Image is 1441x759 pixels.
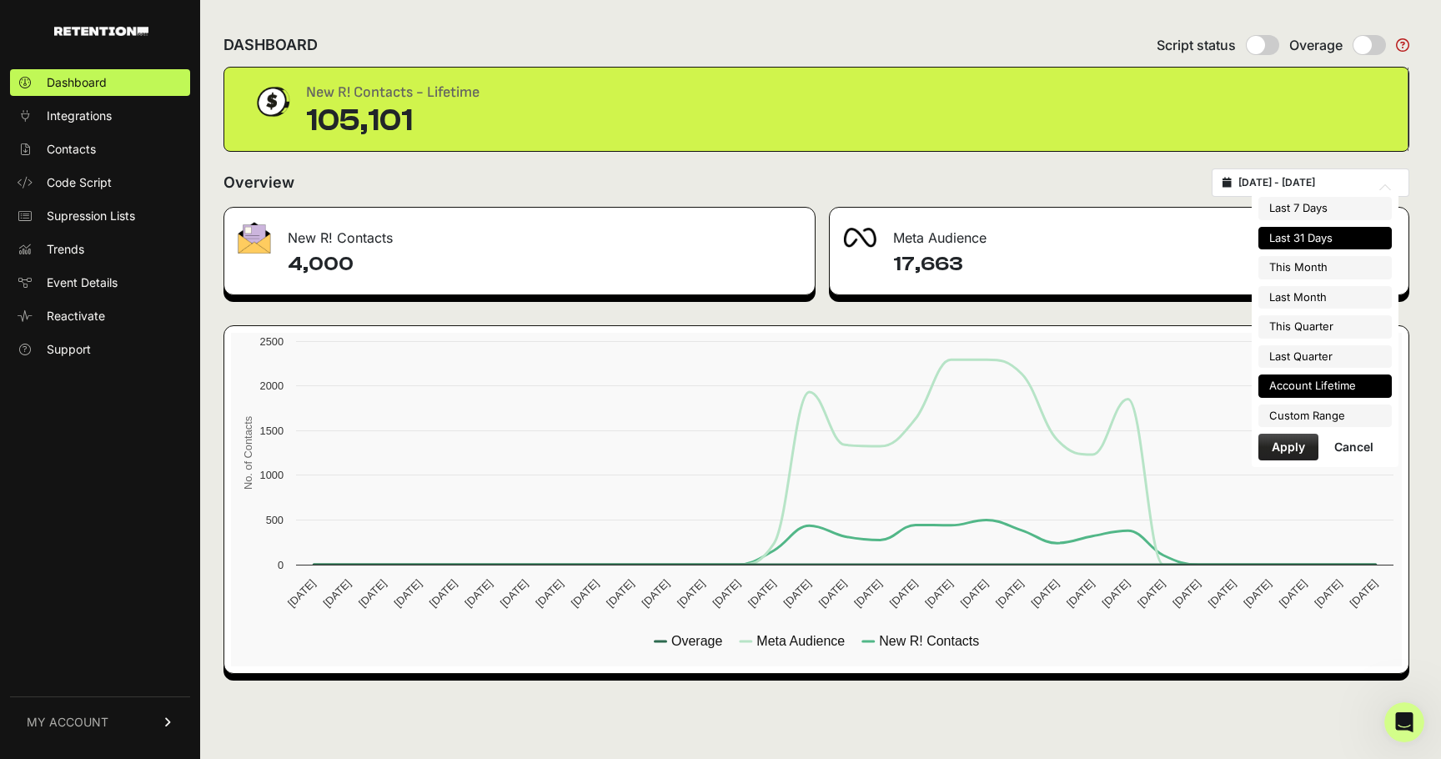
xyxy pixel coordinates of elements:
span: Script status [1157,35,1236,55]
text: [DATE] [321,577,354,610]
span: Integrations [47,108,112,124]
li: This Month [1258,256,1392,279]
li: Custom Range [1258,405,1392,428]
text: [DATE] [851,577,884,610]
a: Event Details [10,269,190,296]
span: Event Details [47,274,118,291]
img: fa-envelope-19ae18322b30453b285274b1b8af3d052b27d846a4fbe8435d1a52b978f639a2.png [238,222,271,254]
text: 1500 [260,425,284,437]
text: [DATE] [1064,577,1097,610]
text: [DATE] [498,577,530,610]
text: [DATE] [427,577,459,610]
a: Trends [10,236,190,263]
button: Apply [1258,434,1318,460]
text: [DATE] [1312,577,1344,610]
div: Meta Audience [830,208,1408,258]
text: 0 [278,559,284,571]
img: dollar-coin-05c43ed7efb7bc0c12610022525b4bbbb207c7efeef5aecc26f025e68dcafac9.png [251,81,293,123]
text: [DATE] [1099,577,1132,610]
text: [DATE] [533,577,565,610]
text: [DATE] [1135,577,1167,610]
span: MY ACCOUNT [27,714,108,731]
text: [DATE] [640,577,672,610]
text: 2500 [260,335,284,348]
text: [DATE] [462,577,495,610]
text: [DATE] [1206,577,1238,610]
a: Supression Lists [10,203,190,229]
text: [DATE] [285,577,318,610]
li: Account Lifetime [1258,374,1392,398]
text: [DATE] [1348,577,1380,610]
div: New R! Contacts - Lifetime [306,81,479,104]
text: No. of Contacts [242,416,254,490]
a: Support [10,336,190,363]
li: This Quarter [1258,315,1392,339]
span: Reactivate [47,308,105,324]
button: Cancel [1321,434,1387,460]
span: Trends [47,241,84,258]
span: Dashboard [47,74,107,91]
text: [DATE] [391,577,424,610]
text: [DATE] [710,577,742,610]
text: 2000 [260,379,284,392]
span: Supression Lists [47,208,135,224]
h2: Overview [223,171,294,194]
text: [DATE] [922,577,955,610]
text: [DATE] [1277,577,1309,610]
img: Retention.com [54,27,148,36]
a: MY ACCOUNT [10,696,190,747]
span: Overage [1289,35,1343,55]
li: Last Quarter [1258,345,1392,369]
li: Last Month [1258,286,1392,309]
a: Contacts [10,136,190,163]
div: New R! Contacts [224,208,815,258]
a: Reactivate [10,303,190,329]
text: [DATE] [993,577,1026,610]
a: Dashboard [10,69,190,96]
text: [DATE] [746,577,778,610]
span: Contacts [47,141,96,158]
iframe: Intercom live chat [1384,702,1424,742]
h4: 17,663 [893,251,1395,278]
text: [DATE] [1170,577,1203,610]
text: Overage [671,634,722,648]
text: [DATE] [1241,577,1273,610]
text: [DATE] [675,577,707,610]
a: Code Script [10,169,190,196]
div: 105,101 [306,104,479,138]
text: Meta Audience [756,634,845,648]
text: [DATE] [569,577,601,610]
a: Integrations [10,103,190,129]
text: [DATE] [1029,577,1062,610]
span: Code Script [47,174,112,191]
text: [DATE] [816,577,849,610]
h4: 4,000 [288,251,801,278]
li: Last 7 Days [1258,197,1392,220]
text: [DATE] [781,577,813,610]
span: Support [47,341,91,358]
text: [DATE] [604,577,636,610]
text: 1000 [260,469,284,481]
h2: DASHBOARD [223,33,318,57]
text: New R! Contacts [879,634,979,648]
text: 500 [266,514,284,526]
text: [DATE] [887,577,920,610]
text: [DATE] [356,577,389,610]
img: fa-meta-2f981b61bb99beabf952f7030308934f19ce035c18b003e963880cc3fabeebb7.png [843,228,876,248]
text: [DATE] [958,577,991,610]
li: Last 31 Days [1258,227,1392,250]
